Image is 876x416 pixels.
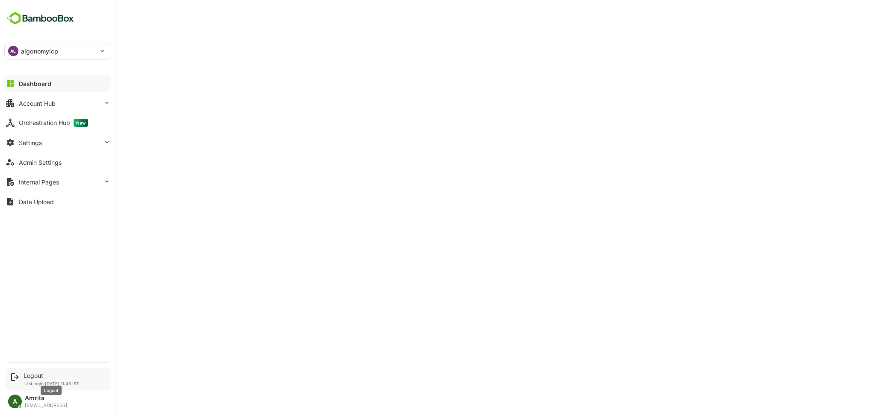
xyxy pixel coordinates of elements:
[19,119,88,127] div: Orchestration Hub
[4,95,111,112] button: Account Hub
[25,395,67,402] div: Amrita
[24,381,79,386] p: Last login: [DATE] 11:45 IST
[4,75,111,92] button: Dashboard
[4,154,111,171] button: Admin Settings
[8,46,18,56] div: AL
[4,114,111,131] button: Orchestration HubNew
[74,119,88,127] span: New
[4,10,77,27] img: BambooboxFullLogoMark.5f36c76dfaba33ec1ec1367b70bb1252.svg
[4,193,111,210] button: Data Upload
[19,198,54,205] div: Data Upload
[25,403,67,408] div: [EMAIL_ADDRESS]
[24,372,79,379] div: Logout
[8,395,22,408] div: A
[5,42,111,59] div: ALalgonomyicp
[21,47,58,56] p: algonomyicp
[4,134,111,151] button: Settings
[19,100,56,107] div: Account Hub
[19,139,42,146] div: Settings
[19,159,62,166] div: Admin Settings
[4,173,111,190] button: Internal Pages
[19,80,51,87] div: Dashboard
[19,178,59,186] div: Internal Pages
